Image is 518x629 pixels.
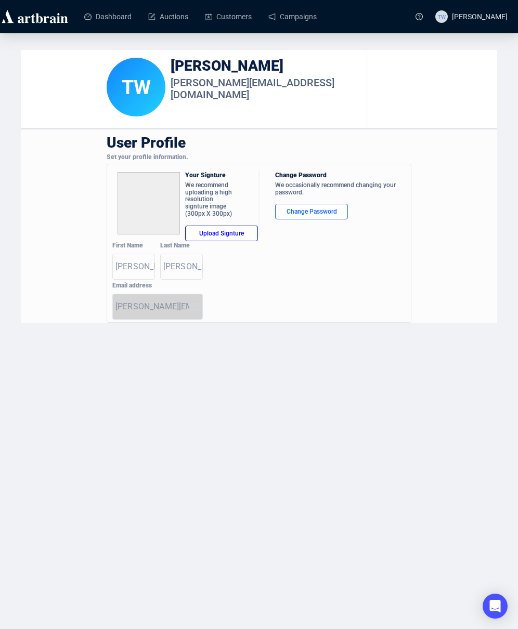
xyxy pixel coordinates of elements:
div: Your Signture [185,172,258,182]
button: Upload Signture [185,226,258,241]
div: Change Password [284,206,339,217]
a: Auctions [148,3,188,30]
a: Dashboard [84,3,132,30]
div: Last Name [160,242,202,252]
span: [PERSON_NAME] [452,12,508,21]
div: We occasionally recommend changing your password. [275,182,411,199]
span: TW [122,76,151,99]
span: question-circle [416,13,423,20]
div: [PERSON_NAME][EMAIL_ADDRESS][DOMAIN_NAME] [171,77,367,103]
img: email.svg [189,302,200,312]
input: Your Email [115,298,189,315]
input: First Name [115,258,154,275]
div: User Profile [107,129,411,154]
input: Last Name [163,258,202,275]
a: Customers [205,3,252,30]
div: We recommend uploading a high resolution signture image (300px X 300px) [185,182,237,220]
button: Change Password [275,204,348,219]
div: Upload Signture [194,228,249,239]
div: First Name [112,242,154,252]
a: Campaigns [268,3,317,30]
div: Open Intercom Messenger [483,594,508,619]
div: Tim Woody [107,58,165,116]
span: TW [438,12,446,20]
div: Change Password [275,172,411,182]
div: Set your profile information. [107,154,411,164]
div: [PERSON_NAME] [171,58,367,77]
div: Email address [112,282,202,292]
